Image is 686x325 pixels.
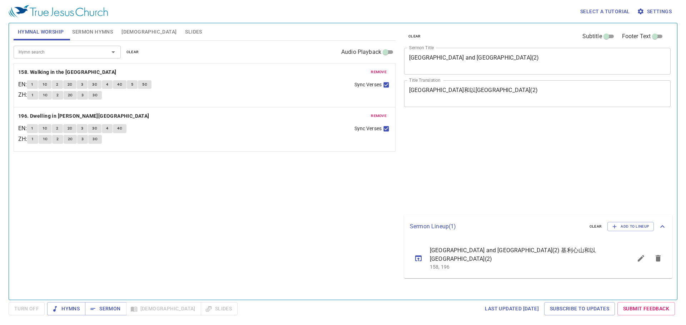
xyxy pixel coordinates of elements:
span: 5C [142,81,147,88]
button: 1 [27,80,38,89]
button: 2C [64,91,77,100]
span: 1C [43,81,48,88]
span: 2 [56,136,59,142]
button: 3C [88,91,102,100]
button: 2C [64,135,77,143]
button: remove [367,112,391,120]
span: Submit Feedback [623,304,669,313]
div: Sermon Lineup(1)clearAdd to Lineup [404,215,672,238]
span: Sync Verses [354,125,382,132]
span: 3 [81,125,83,132]
span: 2C [68,81,73,88]
button: 5 [127,80,138,89]
span: 2 [56,81,58,88]
span: 1C [43,92,48,98]
button: 4C [113,80,126,89]
span: 4C [117,81,122,88]
button: 2C [63,124,77,133]
span: Hymns [53,304,80,313]
span: 3C [92,81,97,88]
button: 3C [88,80,101,89]
button: 1C [38,80,52,89]
img: True Jesus Church [9,5,108,18]
button: 2C [63,80,77,89]
span: 2C [68,125,73,132]
span: Sermon Hymns [72,27,113,36]
button: 2 [52,80,63,89]
button: 3C [88,135,102,143]
span: 2 [56,125,58,132]
a: Last updated [DATE] [482,302,542,315]
ul: sermon lineup list [404,238,672,278]
p: 158, 196 [430,263,615,270]
iframe: from-child [401,115,618,212]
span: 3C [93,92,98,98]
p: EN : [18,124,27,133]
button: clear [122,48,143,56]
button: 1C [38,124,52,133]
a: Subscribe to Updates [544,302,615,315]
span: remove [371,69,387,75]
button: clear [585,222,606,231]
button: 3 [77,124,88,133]
span: 4C [117,125,122,132]
button: remove [367,68,391,76]
span: 1 [31,136,34,142]
span: Settings [638,7,672,16]
button: 3 [77,80,88,89]
span: Sync Verses [354,81,382,88]
span: clear [408,33,421,40]
span: clear [590,223,602,230]
button: 5C [138,80,151,89]
button: 2 [52,135,63,143]
button: 3 [77,91,88,100]
span: 1 [31,125,33,132]
span: Audio Playback [341,48,381,56]
button: 1 [27,124,38,133]
span: 4 [106,125,108,132]
button: 2 [52,124,63,133]
button: 196. Dwelling in [PERSON_NAME][GEOGRAPHIC_DATA] [18,112,150,121]
span: Slides [185,27,202,36]
span: Subscribe to Updates [550,304,609,313]
span: Sermon [91,304,120,313]
button: 4C [113,124,126,133]
span: 1 [31,92,34,98]
textarea: [GEOGRAPHIC_DATA]和以[GEOGRAPHIC_DATA](2) [409,87,666,100]
a: Submit Feedback [617,302,675,315]
span: 3 [81,81,83,88]
textarea: [GEOGRAPHIC_DATA] and [GEOGRAPHIC_DATA](2) [409,54,666,68]
span: clear [126,49,139,55]
button: 1C [39,91,52,100]
p: ZH : [18,135,27,143]
button: 3 [77,135,88,143]
button: 158. Walking in the [GEOGRAPHIC_DATA] [18,68,118,77]
span: 5 [131,81,133,88]
button: 4 [102,80,113,89]
span: Select a tutorial [580,7,630,16]
span: 2C [68,92,73,98]
span: 1C [43,136,48,142]
button: clear [404,32,425,41]
span: remove [371,113,387,119]
span: Add to Lineup [612,223,649,230]
button: Select a tutorial [577,5,633,18]
b: 196. Dwelling in [PERSON_NAME][GEOGRAPHIC_DATA] [18,112,149,121]
button: 4 [102,124,113,133]
span: 3 [81,92,84,98]
button: Settings [636,5,675,18]
b: 158. Walking in the [GEOGRAPHIC_DATA] [18,68,116,77]
span: [GEOGRAPHIC_DATA] and [GEOGRAPHIC_DATA](2) 基利心山和以[GEOGRAPHIC_DATA](2) [430,246,615,263]
span: 2 [56,92,59,98]
p: EN : [18,80,27,89]
span: 3 [81,136,84,142]
button: Sermon [85,302,126,315]
span: 1 [31,81,33,88]
button: 1 [27,135,38,143]
span: [DEMOGRAPHIC_DATA] [121,27,177,36]
span: Hymnal Worship [18,27,64,36]
button: 3C [88,124,101,133]
button: 2 [52,91,63,100]
span: 3C [92,125,97,132]
p: ZH : [18,91,27,99]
